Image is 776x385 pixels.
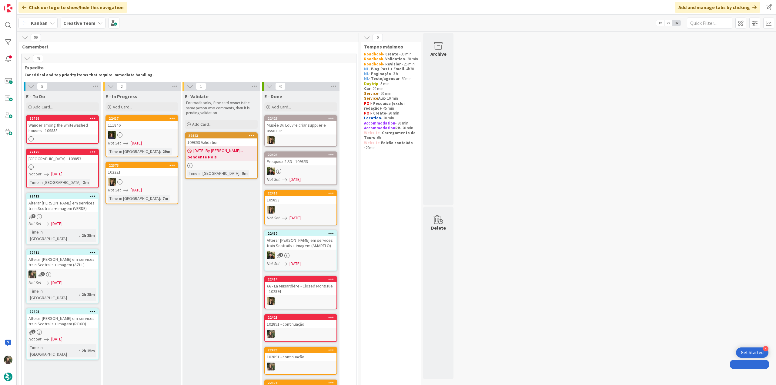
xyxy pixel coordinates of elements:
[186,138,257,146] div: 109853 Validation
[185,93,209,99] span: E- Validate
[108,131,116,139] img: MC
[364,140,414,150] strong: Edição conteúdo -
[364,91,418,96] p: - 20 min
[265,152,336,158] div: 22424
[364,125,395,131] strong: Accommodation
[106,163,178,168] div: 22373
[37,83,47,90] span: 5
[364,130,416,140] strong: Carregamento de Tours
[51,336,62,342] span: [DATE]
[27,194,98,212] div: 22413Alterar [PERSON_NAME] em services train Scotrails + imagem (VERDE)
[265,320,336,328] div: 102891 - continuação
[27,309,98,328] div: 22408Alterar [PERSON_NAME] em services train Scotrails + imagem (ROXO)
[265,282,336,295] div: €€ - La Musardière - Closed Mon&Tue - 102891
[364,131,418,141] p: - - 6h
[26,115,99,144] a: 22426Wander among the whitewashed houses - 109853
[364,71,418,76] p: - 3 h
[265,297,336,305] div: SP
[371,111,386,116] strong: - Create
[364,67,418,71] p: - 4h30
[364,81,418,86] p: - 5 min
[187,154,255,160] b: pendente Pois
[265,353,336,361] div: 102891 - continuação
[131,140,142,146] span: [DATE]
[264,151,337,185] a: 22424Pesquisa 2 SD - 109853BCNot Set[DATE]
[364,81,378,86] strong: Daytrip
[80,291,96,298] div: 2h 25m
[29,194,98,198] div: 22413
[364,51,383,57] strong: Roadbook
[27,255,98,269] div: Alterar [PERSON_NAME] em services train Scotrails + imagem (AZUL)
[109,163,178,168] div: 22373
[265,191,336,204] div: 22416109853
[736,347,768,358] div: Open Get Started checklist, remaining modules: 4
[369,71,391,76] strong: - Paginação
[364,86,370,91] strong: Car
[264,115,337,147] a: 22427Musée Du Louvre criar supplier e associarSP
[264,93,282,99] span: E - Done
[27,250,98,255] div: 22411
[108,187,121,193] i: Not Set
[264,276,337,309] a: 22414€€ - La Musardière - Closed Mon&Tue - 102891SP
[364,76,418,81] p: - 30min
[364,71,369,76] strong: NL
[265,191,336,196] div: 22416
[265,363,336,370] div: IG
[27,194,98,199] div: 22413
[240,170,249,177] div: 9m
[26,193,99,244] a: 22413Alterar [PERSON_NAME] em services train Scotrails + imagem (VERDE)Not Set[DATE]Time in [GEOG...
[105,93,137,99] span: E - In Progress
[106,121,178,129] div: 111846
[29,251,98,255] div: 22411
[364,56,383,61] strong: Roadbook
[160,195,161,202] span: :
[105,115,178,157] a: 22417111846MCNot Set[DATE]Time in [GEOGRAPHIC_DATA]:29m
[267,297,275,305] img: SP
[268,191,336,195] div: 22416
[106,116,178,129] div: 22417111846
[80,347,96,354] div: 2h 25m
[741,350,764,356] div: Get Started
[364,91,378,96] strong: Service
[364,52,418,57] p: 30 min
[267,177,280,182] i: Not Set
[106,131,178,139] div: MC
[79,232,80,239] span: :
[265,277,336,295] div: 22414€€ - La Musardière - Closed Mon&Tue - 102891
[383,61,402,67] strong: - Revision
[31,34,41,41] span: 99
[106,168,178,176] div: 102221
[265,167,336,175] div: BC
[265,231,336,236] div: 22410
[33,104,53,110] span: Add Card...
[28,229,79,242] div: Time in [GEOGRAPHIC_DATA]
[186,133,257,138] div: 22423
[364,101,371,106] strong: POI
[364,121,395,126] strong: Accommodation
[27,116,98,121] div: 22426
[26,249,99,304] a: 22411Alterar [PERSON_NAME] em services train Scotrails + imagem (AZUL)IGNot Set[DATE]Time in [GEO...
[265,206,336,214] div: SP
[364,101,406,111] strong: - Pesquisa (exclui redação)
[265,136,336,144] div: SP
[108,178,116,186] img: SP
[364,116,418,121] p: - 20 min
[161,195,170,202] div: 7m
[28,344,79,357] div: Time in [GEOGRAPHIC_DATA]
[108,140,121,146] i: Not Set
[275,83,286,90] span: 40
[265,330,336,338] div: IG
[265,116,336,134] div: 22427Musée Du Louvre criar supplier e associar
[264,230,337,271] a: 22410Alterar [PERSON_NAME] em services train Scotrails + imagem (AMARELO)BCNot Set[DATE]
[763,346,768,351] div: 4
[267,215,280,221] i: Not Set
[41,272,45,276] span: 1
[28,221,42,226] i: Not Set
[25,65,349,71] span: Expedite
[27,149,98,155] div: 22425
[265,251,336,259] div: BC
[29,116,98,121] div: 22426
[364,126,418,131] p: - 20 min
[27,270,98,278] div: IG
[265,116,336,121] div: 22427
